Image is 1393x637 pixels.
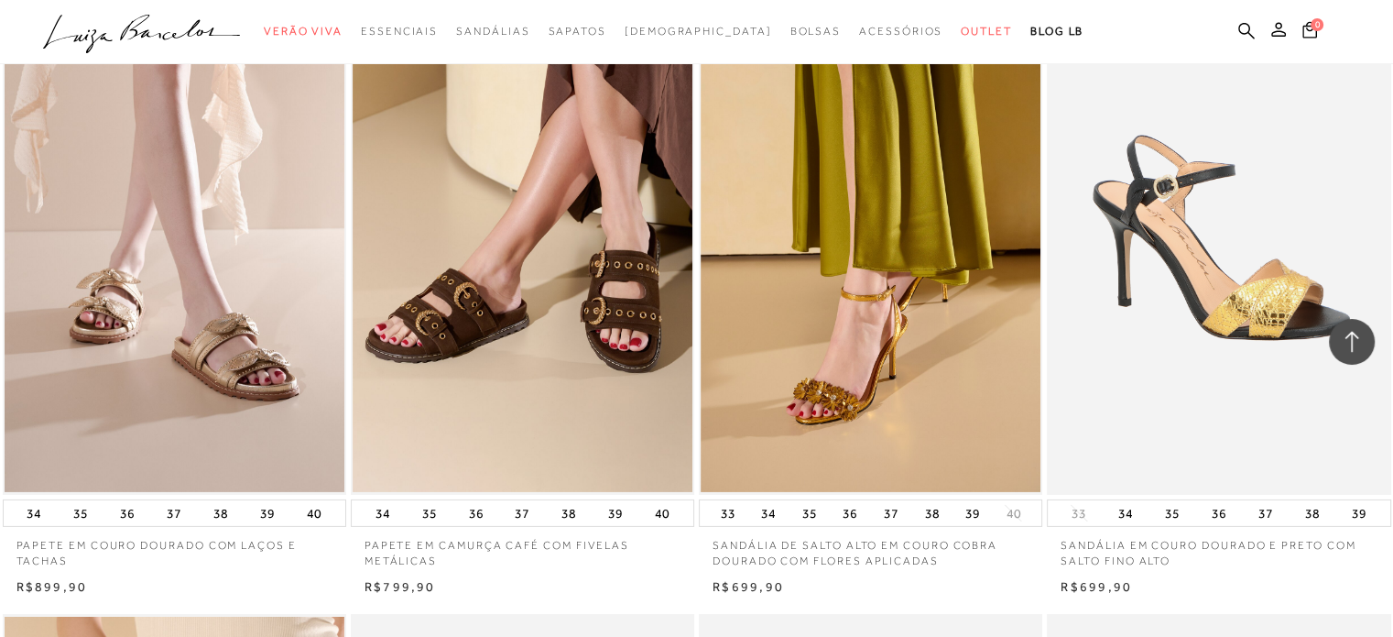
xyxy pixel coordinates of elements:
[1346,500,1372,526] button: 39
[649,500,675,526] button: 40
[16,579,88,594] span: R$899,90
[161,500,187,526] button: 37
[1000,505,1026,522] button: 40
[960,500,985,526] button: 39
[1061,579,1132,594] span: R$699,90
[797,500,822,526] button: 35
[713,579,784,594] span: R$699,90
[961,25,1012,38] span: Outlet
[878,500,904,526] button: 37
[1253,500,1279,526] button: 37
[456,15,529,49] a: categoryNavScreenReaderText
[603,500,628,526] button: 39
[509,500,535,526] button: 37
[1030,25,1083,38] span: BLOG LB
[859,15,942,49] a: categoryNavScreenReaderText
[463,500,488,526] button: 36
[1300,500,1325,526] button: 38
[417,500,442,526] button: 35
[837,500,863,526] button: 36
[859,25,942,38] span: Acessórios
[456,25,529,38] span: Sandálias
[3,527,346,569] a: PAPETE EM COURO DOURADO COM LAÇOS E TACHAS
[264,25,343,38] span: Verão Viva
[1206,500,1232,526] button: 36
[1159,500,1185,526] button: 35
[301,500,327,526] button: 40
[715,500,741,526] button: 33
[365,579,436,594] span: R$799,90
[208,500,234,526] button: 38
[1030,15,1083,49] a: BLOG LB
[255,500,280,526] button: 39
[789,15,841,49] a: categoryNavScreenReaderText
[548,15,605,49] a: categoryNavScreenReaderText
[361,25,438,38] span: Essenciais
[625,25,772,38] span: [DEMOGRAPHIC_DATA]
[699,527,1042,569] a: SANDÁLIA DE SALTO ALTO EM COURO COBRA DOURADO COM FLORES APLICADAS
[556,500,582,526] button: 38
[961,15,1012,49] a: categoryNavScreenReaderText
[1113,500,1138,526] button: 34
[68,500,93,526] button: 35
[548,25,605,38] span: Sapatos
[361,15,438,49] a: categoryNavScreenReaderText
[1047,527,1390,569] a: SANDÁLIA EM COURO DOURADO E PRETO COM SALTO FINO ALTO
[1297,20,1322,45] button: 0
[919,500,944,526] button: 38
[1066,505,1092,522] button: 33
[21,500,47,526] button: 34
[756,500,781,526] button: 34
[351,527,694,569] a: PAPETE EM CAMURÇA CAFÉ COM FIVELAS METÁLICAS
[1311,18,1323,31] span: 0
[625,15,772,49] a: noSubCategoriesText
[370,500,396,526] button: 34
[789,25,841,38] span: Bolsas
[264,15,343,49] a: categoryNavScreenReaderText
[114,500,140,526] button: 36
